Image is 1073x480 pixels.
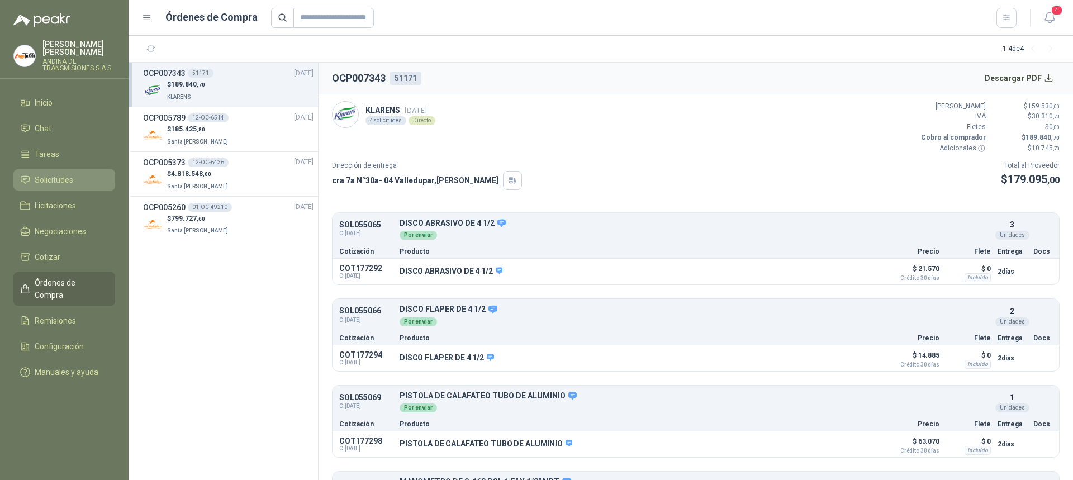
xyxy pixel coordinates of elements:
span: Remisiones [35,315,76,327]
p: Cobro al comprador [919,132,986,143]
a: Negociaciones [13,221,115,242]
p: Flete [946,335,991,341]
a: OCP00578912-OC-6514[DATE] Company Logo$185.425,80Santa [PERSON_NAME] [143,112,314,147]
span: Inicio [35,97,53,109]
p: Entrega [998,248,1027,255]
p: ANDINA DE TRANSMISIONES S.A.S [42,58,115,72]
a: Inicio [13,92,115,113]
p: Entrega [998,421,1027,427]
p: [PERSON_NAME] [919,101,986,112]
a: Solicitudes [13,169,115,191]
span: ,70 [197,82,205,88]
span: Santa [PERSON_NAME] [167,227,228,234]
span: ,70 [1051,135,1060,141]
div: 51171 [390,72,421,85]
p: Fletes [919,122,986,132]
img: Company Logo [14,45,35,66]
div: Incluido [965,273,991,282]
h2: OCP007343 [332,70,386,86]
p: Flete [946,248,991,255]
p: SOL055069 [339,393,393,402]
span: C: [DATE] [339,229,393,238]
span: ,60 [197,216,205,222]
span: Manuales y ayuda [35,366,98,378]
span: Tareas [35,148,59,160]
p: $ [993,101,1060,112]
a: Órdenes de Compra [13,272,115,306]
span: ,00 [1053,124,1060,130]
p: $ [993,111,1060,122]
span: ,80 [197,126,205,132]
a: Chat [13,118,115,139]
p: $ [167,124,230,135]
span: 4 [1051,5,1063,16]
span: 4.818.548 [171,170,211,178]
div: Unidades [995,231,1029,240]
span: C: [DATE] [339,445,393,452]
span: ,00 [203,171,211,177]
span: [DATE] [294,68,314,79]
span: C: [DATE] [339,402,393,411]
div: Incluido [965,360,991,369]
span: C: [DATE] [339,359,393,366]
p: Cotización [339,421,393,427]
p: SOL055065 [339,221,393,229]
p: $ 0 [946,262,991,275]
p: 2 días [998,265,1027,278]
div: Por enviar [400,403,437,412]
p: $ [167,79,205,90]
span: [DATE] [294,202,314,212]
div: 1 - 4 de 4 [1003,40,1060,58]
img: Logo peakr [13,13,70,27]
span: ,00 [1053,103,1060,110]
p: PISTOLA DE CALAFATEO TUBO DE ALUMINIO [400,391,991,401]
p: 2 días [998,351,1027,365]
a: Tareas [13,144,115,165]
p: KLARENS [365,104,435,116]
p: Dirección de entrega [332,160,522,171]
span: Solicitudes [35,174,73,186]
p: Flete [946,421,991,427]
span: 189.840 [171,80,205,88]
p: Docs [1033,248,1052,255]
span: Configuración [35,340,84,353]
p: 2 días [998,438,1027,451]
button: 4 [1039,8,1060,28]
p: cra 7a N°30a- 04 Valledupar , [PERSON_NAME] [332,174,498,187]
a: OCP00526001-OC-49210[DATE] Company Logo$799.727,60Santa [PERSON_NAME] [143,201,314,236]
h3: OCP005260 [143,201,186,213]
p: $ [993,132,1060,143]
button: Descargar PDF [979,67,1060,89]
p: $ 63.070 [884,435,939,454]
p: $ 14.885 [884,349,939,368]
a: Remisiones [13,310,115,331]
h3: OCP007343 [143,67,186,79]
p: $ [167,169,230,179]
span: Crédito 30 días [884,448,939,454]
p: PISTOLA DE CALAFATEO TUBO DE ALUMINIO [400,439,572,449]
img: Company Logo [143,126,163,145]
p: [PERSON_NAME] [PERSON_NAME] [42,40,115,56]
p: $ [167,213,230,224]
p: $ [993,143,1060,154]
p: $ 21.570 [884,262,939,281]
span: C: [DATE] [339,316,393,325]
div: 12-OC-6436 [188,158,229,167]
p: IVA [919,111,986,122]
p: $ [993,122,1060,132]
p: DISCO ABRASIVO DE 4 1/2 [400,267,502,277]
div: 12-OC-6514 [188,113,229,122]
p: 2 [1010,305,1014,317]
span: 0 [1049,123,1060,131]
img: Company Logo [143,81,163,101]
span: Negociaciones [35,225,86,237]
span: 10.745 [1032,144,1060,152]
div: Directo [409,116,435,125]
span: [DATE] [294,157,314,168]
p: Producto [400,335,877,341]
p: SOL055066 [339,307,393,315]
p: Cotización [339,335,393,341]
div: 51171 [188,69,213,78]
h1: Órdenes de Compra [165,9,258,25]
img: Company Logo [143,215,163,234]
